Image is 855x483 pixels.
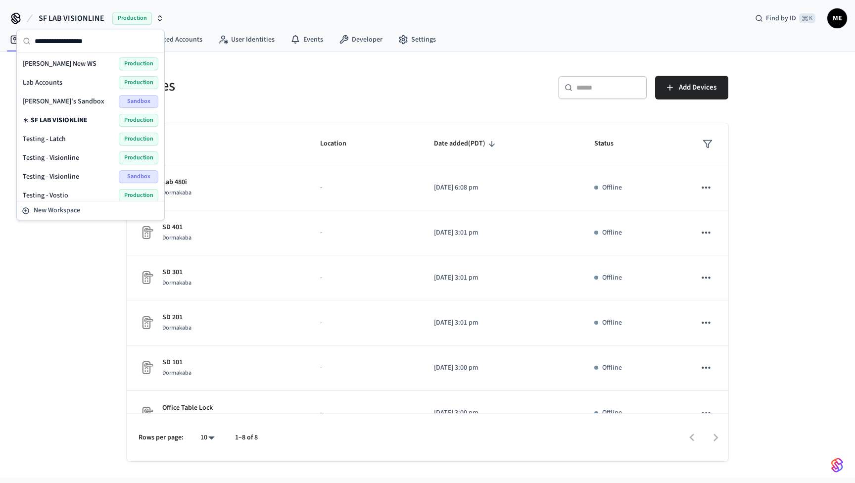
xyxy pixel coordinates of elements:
[162,189,191,197] span: Dormakaba
[23,191,68,200] span: Testing - Vostio
[434,318,570,328] p: [DATE] 3:01 pm
[320,136,359,151] span: Location
[23,78,62,88] span: Lab Accounts
[162,234,191,242] span: Dormakaba
[195,431,219,445] div: 10
[2,31,53,48] a: Devices
[162,369,191,377] span: Dormakaba
[162,357,191,368] p: SD 101
[139,405,154,421] img: Placeholder Lock Image
[602,363,622,373] p: Offline
[831,457,843,473] img: SeamLogoGradient.69752ec5.svg
[747,9,823,27] div: Find by ID⌘ K
[17,52,164,201] div: Suggestions
[139,433,184,443] p: Rows per page:
[119,57,158,70] span: Production
[127,76,422,96] h5: Devices
[434,183,570,193] p: [DATE] 6:08 pm
[655,76,728,99] button: Add Devices
[320,363,411,373] p: -
[139,270,154,286] img: Placeholder Lock Image
[434,408,570,418] p: [DATE] 3:00 pm
[34,205,80,216] span: New Workspace
[18,202,163,219] button: New Workspace
[119,133,158,145] span: Production
[23,134,66,144] span: Testing - Latch
[139,225,154,241] img: Placeholder Lock Image
[162,267,191,278] p: SD 301
[119,151,158,164] span: Production
[23,153,79,163] span: Testing - Visionline
[23,172,79,182] span: Testing - Visionline
[162,324,191,332] span: Dormakaba
[139,315,154,331] img: Placeholder Lock Image
[162,403,213,413] p: Office Table Lock
[210,31,283,48] a: User Identities
[320,273,411,283] p: -
[602,273,622,283] p: Offline
[602,228,622,238] p: Offline
[766,13,796,23] span: Find by ID
[23,97,104,106] span: [PERSON_NAME]'s Sandbox
[602,408,622,418] p: Offline
[162,279,191,287] span: Dormakaba
[119,95,158,108] span: Sandbox
[119,170,158,183] span: Sandbox
[162,312,191,323] p: SD 201
[39,12,104,24] span: SF LAB VISIONLINE
[23,59,96,69] span: [PERSON_NAME] New WS
[162,177,191,188] p: Lab 480i
[283,31,331,48] a: Events
[594,136,626,151] span: Status
[390,31,444,48] a: Settings
[320,318,411,328] p: -
[235,433,258,443] p: 1–8 of 8
[31,115,88,125] span: SF LAB VISIONLINE
[434,273,570,283] p: [DATE] 3:01 pm
[828,9,846,27] span: ME
[679,81,716,94] span: Add Devices
[320,228,411,238] p: -
[139,360,154,376] img: Placeholder Lock Image
[602,318,622,328] p: Offline
[119,114,158,127] span: Production
[799,13,815,23] span: ⌘ K
[434,136,498,151] span: Date added(PDT)
[121,31,210,48] a: Connected Accounts
[434,228,570,238] p: [DATE] 3:01 pm
[119,189,158,202] span: Production
[320,183,411,193] p: -
[162,222,191,233] p: SD 401
[602,183,622,193] p: Offline
[434,363,570,373] p: [DATE] 3:00 pm
[331,31,390,48] a: Developer
[119,76,158,89] span: Production
[320,408,411,418] p: -
[112,12,152,25] span: Production
[827,8,847,28] button: ME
